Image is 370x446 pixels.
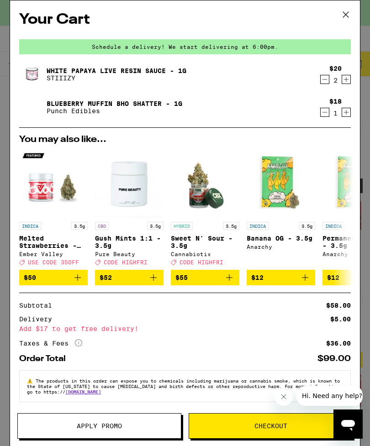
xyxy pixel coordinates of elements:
iframe: Message from company [296,386,363,406]
a: White Papaya Live Resin Sauce - 1g [47,67,186,74]
div: $20 [329,65,342,72]
div: Subtotal [19,302,58,309]
img: Anarchy - Banana OG - 3.5g [247,149,315,217]
div: Taxes & Fees [19,339,82,347]
button: Decrement [320,75,329,84]
span: $12 [327,274,339,281]
div: 1 [329,110,342,117]
div: Delivery [19,316,58,322]
p: INDICA [322,222,344,230]
div: $5.00 [330,316,351,322]
p: 3.5g [299,222,315,230]
iframe: Close message [275,388,293,406]
button: Increment [342,75,351,84]
span: $50 [24,274,36,281]
p: Gush Mints 1:1 - 3.5g [95,235,164,249]
img: Ember Valley - Melted Strawberries - 3.5g [19,149,88,217]
div: Order Total [19,355,72,363]
div: Add $17 to get free delivery! [19,325,351,332]
span: $12 [251,274,264,281]
span: Apply Promo [77,423,122,429]
img: White Papaya Live Resin Sauce - 1g [19,62,45,87]
button: Add to bag [171,270,239,285]
img: Blueberry Muffin BHO Shatter - 1g [19,94,45,120]
a: Open page for Gush Mints 1:1 - 3.5g from Pure Beauty [95,149,164,270]
a: Blueberry Muffin BHO Shatter - 1g [47,100,182,107]
p: Punch Edibles [47,107,182,115]
p: Melted Strawberries - 3.5g [19,235,88,249]
div: $99.00 [317,355,351,363]
a: [DOMAIN_NAME] [65,389,101,394]
span: Checkout [254,423,287,429]
div: $18 [329,98,342,105]
button: Checkout [189,413,353,439]
button: Add to bag [247,270,315,285]
a: Open page for Melted Strawberries - 3.5g from Ember Valley [19,149,88,270]
p: STIIIZY [47,74,186,82]
button: Add to bag [19,270,88,285]
div: Cannabiotix [171,251,239,257]
span: ⚠️ [27,378,36,383]
div: $36.00 [326,340,351,346]
img: Cannabiotix - Sweet N' Sour - 3.5g [171,149,239,217]
a: Open page for Sweet N' Sour - 3.5g from Cannabiotix [171,149,239,270]
p: Banana OG - 3.5g [247,235,315,242]
p: INDICA [247,222,269,230]
p: 3.5g [71,222,88,230]
p: CBD [95,222,109,230]
span: $55 [175,274,188,281]
div: Ember Valley [19,251,88,257]
button: Add to bag [95,270,164,285]
a: Open page for Banana OG - 3.5g from Anarchy [247,149,315,270]
span: $52 [100,274,112,281]
p: Sweet N' Sour - 3.5g [171,235,239,249]
div: Schedule a delivery! We start delivering at 6:00pm. [19,39,351,54]
span: CODE HIGHFRI [104,259,148,265]
div: $58.00 [326,302,351,309]
p: HYBRID [171,222,193,230]
p: 3.5g [223,222,239,230]
span: The products in this order can expose you to chemicals including marijuana or cannabis smoke, whi... [27,378,340,394]
div: 2 [329,77,342,84]
p: 3.5g [147,222,164,230]
h2: You may also like... [19,135,351,144]
button: Increment [342,108,351,117]
span: USE CODE 35OFF [28,259,79,265]
h2: Your Cart [19,10,351,30]
div: Anarchy [247,244,315,250]
iframe: Button to launch messaging window [333,409,363,439]
img: Pure Beauty - Gush Mints 1:1 - 3.5g [95,149,164,217]
button: Decrement [320,108,329,117]
span: CODE HIGHFRI [180,259,223,265]
div: Pure Beauty [95,251,164,257]
button: Apply Promo [17,413,181,439]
